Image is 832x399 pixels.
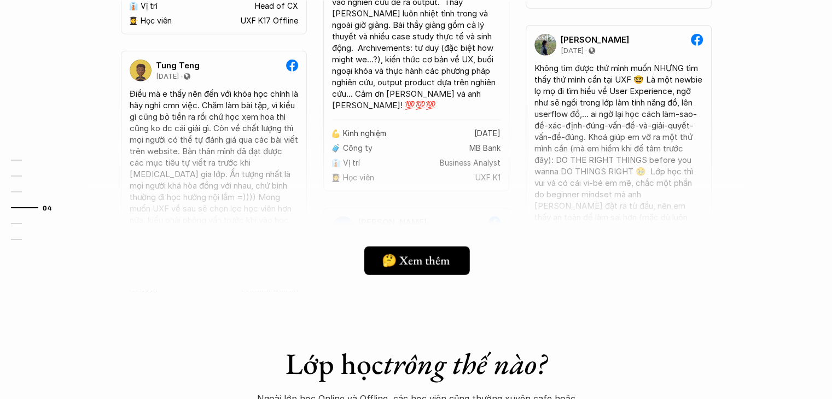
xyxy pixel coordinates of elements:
[225,346,607,382] h1: Lớp học
[534,62,703,303] div: Không tìm được thứ mình muốn NHƯNG tìm thấy thứ mình cần tại UXF 🤓 Là một newbie lọ mọ đi tìm hiể...
[364,247,469,275] a: 🤔 Xem thêm
[129,16,138,26] p: 👩‍🎓
[130,88,298,237] div: Điều mà e thấy nên đến với khóa học chính là hãy nghỉ cmn việc. Chăm làm bài tập, vì kiểu gì cũng...
[129,2,138,11] p: 👔
[141,16,172,26] p: Học viên
[255,2,298,11] p: Head of CX
[141,2,158,11] p: Vị trí
[43,203,52,211] strong: 04
[11,201,63,214] a: 04
[241,16,298,26] p: UXF K17 Offline
[561,46,584,55] p: [DATE]
[156,61,200,71] p: Tung Teng
[561,35,629,45] p: [PERSON_NAME]
[383,344,546,383] em: trông thế nào?
[156,72,179,81] p: [DATE]
[526,25,712,384] a: [PERSON_NAME][DATE]Không tìm được thứ mình muốn NHƯNG tìm thấy thứ mình cần tại UXF 🤓 Là một newb...
[121,51,307,318] a: Tung Teng[DATE]Điều mà e thấy nên đến với khóa học chính là hãy nghỉ cmn việc. Chăm làm bài tập, ...
[381,254,449,268] h5: 🤔 Xem thêm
